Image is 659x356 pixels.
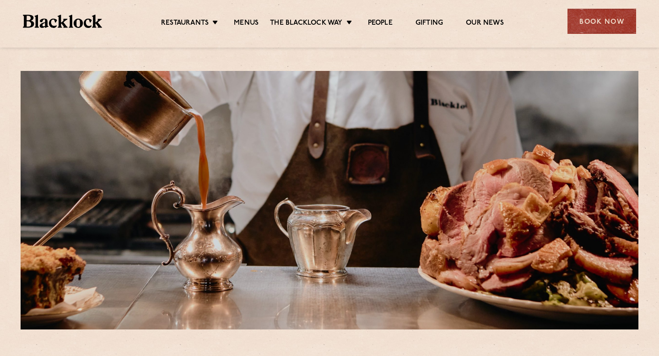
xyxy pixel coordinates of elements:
[416,19,443,29] a: Gifting
[161,19,209,29] a: Restaurants
[368,19,393,29] a: People
[234,19,259,29] a: Menus
[270,19,342,29] a: The Blacklock Way
[466,19,504,29] a: Our News
[567,9,636,34] div: Book Now
[23,15,102,28] img: BL_Textured_Logo-footer-cropped.svg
